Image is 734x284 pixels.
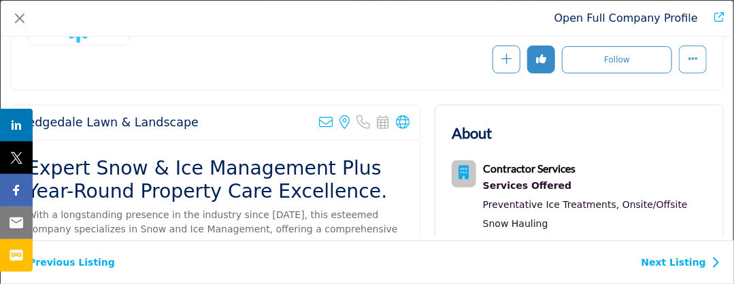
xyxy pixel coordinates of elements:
[27,157,403,203] h2: Expert Snow & Ice Management Plus Year-Round Property Care Excellence.
[493,46,520,73] button: Redirect to login page
[483,199,620,210] a: Preventative Ice Treatments,
[483,162,575,175] b: Contractor Services
[10,9,29,28] button: Close
[554,12,698,24] a: Redirect to ledgedale-lawn-landscape
[641,255,720,270] a: Next Listing
[483,199,688,229] a: Onsite/Offsite Snow Hauling
[679,46,707,73] button: More Options
[483,164,575,175] a: Contractor Services
[452,160,476,188] button: Category Icon
[15,255,115,270] a: Previous Listing
[705,10,724,26] a: Redirect to ledgedale-lawn-landscape
[483,177,707,195] div: Services Offered refers to the specific products, assistance, or expertise a business provides to...
[452,122,492,144] h2: About
[562,46,672,73] button: Follow
[483,177,707,195] a: Services Offered
[527,46,555,73] button: Redirect to login page
[21,116,199,130] h2: Ledgedale Lawn & Landscape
